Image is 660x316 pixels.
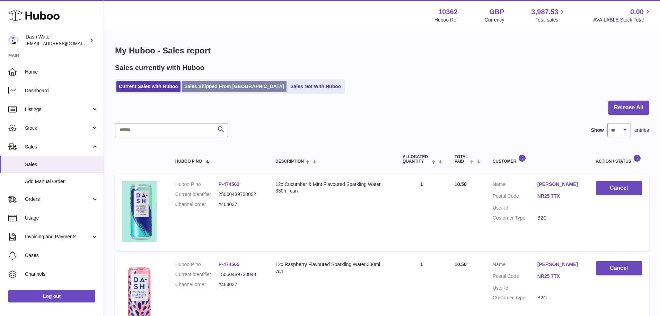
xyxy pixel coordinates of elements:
dt: Name [493,181,537,189]
dd: B2C [537,294,582,301]
div: Huboo Ref [434,17,458,23]
span: Cases [25,252,98,259]
span: [EMAIL_ADDRESS][DOMAIN_NAME] [26,41,102,46]
span: Dashboard [25,87,98,94]
a: Current Sales with Huboo [116,81,181,92]
img: internalAdmin-10362@internal.huboo.com [8,35,19,45]
span: AVAILABLE Stock Total [593,17,652,23]
span: Channels [25,271,98,277]
a: Sales Not With Huboo [288,81,343,92]
div: Action / Status [596,154,642,164]
div: 12x Raspberry Flavoured Sparkling Water 330ml can [275,261,389,274]
span: ALLOCATED Quantity [403,155,430,164]
dd: 15060489730043 [218,271,262,278]
span: Sales [25,144,91,150]
a: Log out [8,290,95,302]
span: Listings [25,106,91,113]
h1: My Huboo - Sales report [115,45,649,56]
dt: Huboo P no [175,181,219,188]
strong: GBP [489,7,504,17]
span: Description [275,159,304,164]
dd: #464037 [218,281,262,288]
dt: User Id [493,285,537,291]
a: 0.00 AVAILABLE Stock Total [593,7,652,23]
span: Invoicing and Payments [25,233,91,240]
span: Total sales [535,17,566,23]
h2: Sales currently with Huboo [115,63,204,72]
dt: Channel order [175,201,219,208]
span: Huboo P no [175,159,202,164]
a: P-474565 [218,262,239,267]
dt: Customer Type [493,215,537,221]
a: [PERSON_NAME] [537,261,582,268]
span: Sales [25,161,98,168]
dt: Postal Code [493,273,537,281]
span: Stock [25,125,91,131]
img: 103621727971708.png [122,181,157,242]
dt: Name [493,261,537,270]
span: 10.50 [455,262,467,267]
dt: Current identifier [175,191,219,198]
span: Orders [25,196,91,203]
dt: Customer Type [493,294,537,301]
dt: Current identifier [175,271,219,278]
dd: #464037 [218,201,262,208]
div: Customer [493,154,582,164]
a: [PERSON_NAME] [537,181,582,188]
span: Usage [25,215,98,221]
div: Currency [485,17,504,23]
span: Total paid [455,155,468,164]
span: 10.50 [455,181,467,187]
td: 1 [396,174,448,250]
dt: Channel order [175,281,219,288]
a: Sales Shipped From [GEOGRAPHIC_DATA] [182,81,287,92]
strong: 10362 [438,7,458,17]
dt: User Id [493,205,537,211]
a: NR25 7TX [537,193,582,199]
button: Release All [608,101,649,115]
span: Home [25,69,98,75]
label: Show [591,127,604,134]
button: Cancel [596,261,642,275]
div: 12x Cucumber & Mint Flavoured Sparkling Water 330ml can [275,181,389,194]
span: Add Manual Order [25,178,98,185]
a: 3,987.53 Total sales [531,7,566,23]
span: entries [634,127,649,134]
a: NR25 7TX [537,273,582,280]
span: 3,987.53 [531,7,558,17]
dt: Postal Code [493,193,537,201]
button: Cancel [596,181,642,195]
dt: Huboo P no [175,261,219,268]
dd: 25060489730002 [218,191,262,198]
a: P-474562 [218,181,239,187]
div: Dash Water [26,34,88,47]
dd: B2C [537,215,582,221]
span: 0.00 [630,7,644,17]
